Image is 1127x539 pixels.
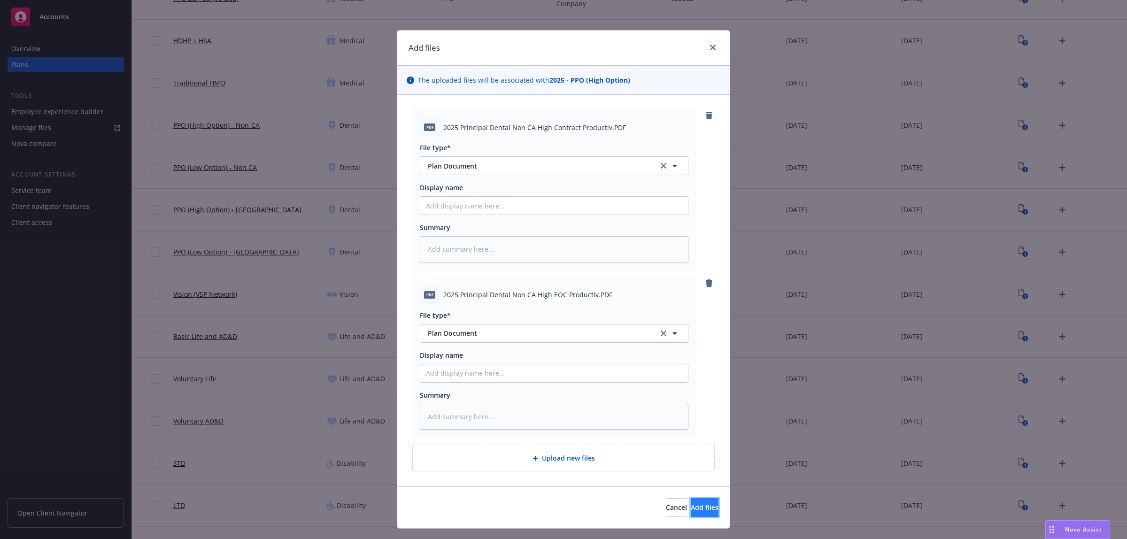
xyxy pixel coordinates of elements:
span: File type* [420,311,451,320]
strong: 2025 - PPO (High Option) [549,76,630,85]
span: Display name [420,183,463,192]
a: clear selection [658,160,669,171]
span: 2025 Principal Dental Non CA High Contract Productiv.PDF [443,123,626,132]
span: Plan Document [428,161,645,171]
button: Add files [691,498,718,517]
span: PDF [424,291,435,298]
span: Display name [420,351,463,360]
span: Summary [420,391,450,400]
span: Cancel [666,503,687,512]
div: Upload new files [412,445,715,471]
span: Summary [420,223,450,232]
span: Nova Assist [1065,525,1102,533]
div: Drag to move [1046,521,1058,539]
a: remove [703,110,715,121]
button: Plan Documentclear selection [420,156,688,175]
input: Add display name here... [420,197,688,215]
button: Cancel [666,498,687,517]
input: Add display name here... [420,364,688,382]
span: Add files [691,503,718,512]
a: clear selection [658,328,669,339]
a: close [707,42,718,53]
span: File type* [420,143,451,152]
h1: Add files [409,42,440,54]
a: remove [703,277,715,289]
span: Upload new files [542,453,595,463]
span: Plan Document [428,328,645,338]
span: PDF [424,123,435,131]
span: 2025 Principal Dental Non CA High EOC Productiv.PDF [443,290,612,300]
button: Plan Documentclear selection [420,324,688,343]
button: Nova Assist [1045,520,1110,539]
span: The uploaded files will be associated with [418,75,630,85]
